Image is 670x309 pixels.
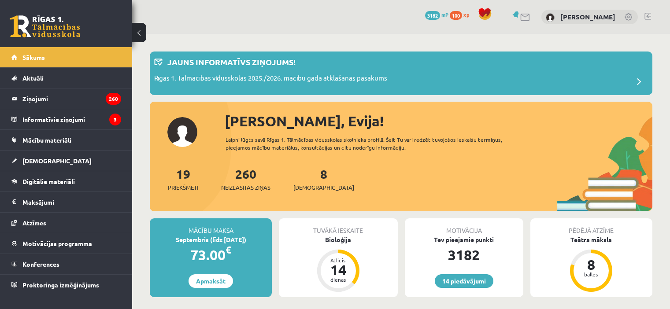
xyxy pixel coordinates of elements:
span: Konferences [22,260,59,268]
span: € [226,243,231,256]
a: Aktuāli [11,68,121,88]
a: Konferences [11,254,121,274]
i: 3 [109,114,121,125]
div: balles [578,272,604,277]
a: Informatīvie ziņojumi3 [11,109,121,129]
a: Jauns informatīvs ziņojums! Rīgas 1. Tālmācības vidusskolas 2025./2026. mācību gada atklāšanas pa... [154,56,648,91]
div: Pēdējā atzīme [530,218,652,235]
a: [DEMOGRAPHIC_DATA] [11,151,121,171]
span: Neizlasītās ziņas [221,183,270,192]
a: Mācību materiāli [11,130,121,150]
div: dienas [325,277,352,282]
span: 3182 [425,11,440,20]
span: Priekšmeti [168,183,198,192]
a: Apmaksāt [189,274,233,288]
span: mP [441,11,448,18]
div: 3182 [405,244,523,265]
span: Atzīmes [22,219,46,227]
div: 8 [578,257,604,272]
a: Rīgas 1. Tālmācības vidusskola [10,15,80,37]
div: 73.00 [150,244,272,265]
span: [DEMOGRAPHIC_DATA] [22,157,92,165]
a: Ziņojumi260 [11,88,121,109]
a: 19Priekšmeti [168,166,198,192]
a: Atzīmes [11,213,121,233]
a: 8[DEMOGRAPHIC_DATA] [293,166,354,192]
a: Bioloģija Atlicis 14 dienas [279,235,397,293]
div: Laipni lūgts savā Rīgas 1. Tālmācības vidusskolas skolnieka profilā. Šeit Tu vari redzēt tuvojošo... [226,136,527,151]
span: Motivācijas programma [22,239,92,247]
div: [PERSON_NAME], Evija! [225,110,652,132]
a: 100 xp [450,11,474,18]
img: Evija Litvinova [546,13,555,22]
a: 260Neizlasītās ziņas [221,166,270,192]
span: xp [463,11,469,18]
i: 260 [106,93,121,105]
a: Proktoringa izmēģinājums [11,275,121,295]
span: 100 [450,11,462,20]
div: Bioloģija [279,235,397,244]
div: Tuvākā ieskaite [279,218,397,235]
div: Atlicis [325,257,352,263]
a: Teātra māksla 8 balles [530,235,652,293]
div: Tev pieejamie punkti [405,235,523,244]
div: Mācību maksa [150,218,272,235]
a: Digitālie materiāli [11,171,121,191]
div: Teātra māksla [530,235,652,244]
a: Maksājumi [11,192,121,212]
a: 14 piedāvājumi [435,274,493,288]
a: [PERSON_NAME] [560,12,615,21]
a: Sākums [11,47,121,67]
div: Septembris (līdz [DATE]) [150,235,272,244]
span: Proktoringa izmēģinājums [22,281,99,289]
legend: Maksājumi [22,192,121,212]
p: Rīgas 1. Tālmācības vidusskolas 2025./2026. mācību gada atklāšanas pasākums [154,73,387,85]
legend: Ziņojumi [22,88,121,109]
div: Motivācija [405,218,523,235]
span: Mācību materiāli [22,136,71,144]
div: 14 [325,263,352,277]
span: Digitālie materiāli [22,177,75,185]
a: 3182 mP [425,11,448,18]
p: Jauns informatīvs ziņojums! [167,56,296,68]
span: [DEMOGRAPHIC_DATA] [293,183,354,192]
a: Motivācijas programma [11,233,121,254]
legend: Informatīvie ziņojumi [22,109,121,129]
span: Aktuāli [22,74,44,82]
span: Sākums [22,53,45,61]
